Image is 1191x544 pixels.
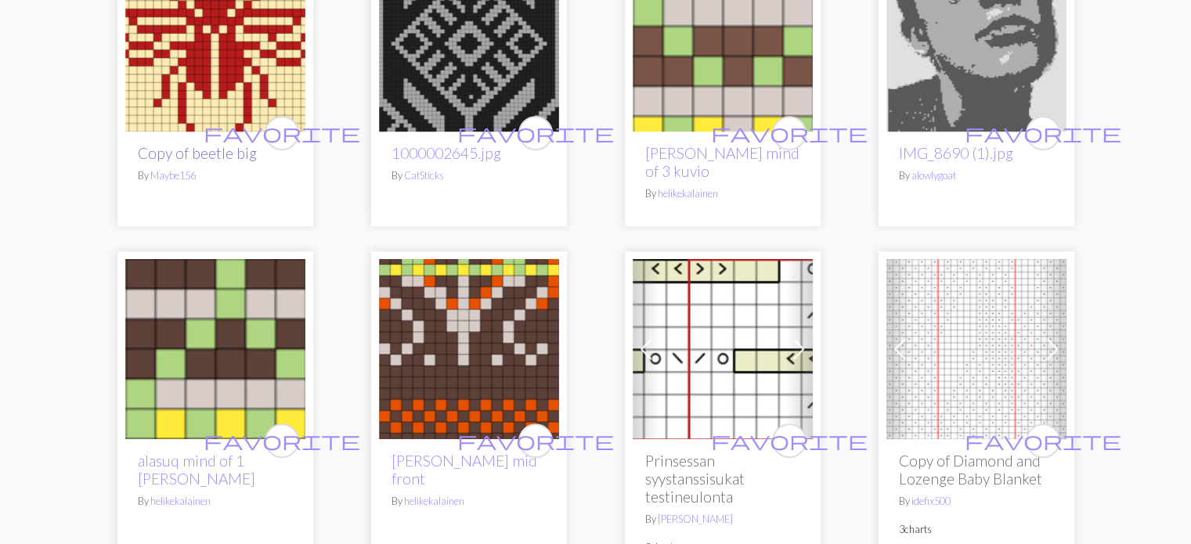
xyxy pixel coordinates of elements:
[633,340,813,355] a: Prinsessan syystanssisukat koko kerros (sis. kaaviot 2 ja 3) koko 37–39
[645,512,800,527] p: By
[899,168,1054,183] p: By
[1026,116,1060,150] button: favourite
[204,117,360,149] i: favourite
[518,116,553,150] button: favourite
[204,425,360,456] i: favourite
[204,121,360,145] span: favorite
[886,340,1066,355] a: Diamond and Lozenge Baby Blanket
[138,168,293,183] p: By
[658,513,733,525] a: [PERSON_NAME]
[711,121,868,145] span: favorite
[1026,423,1060,458] button: favourite
[772,116,807,150] button: favourite
[457,121,614,145] span: favorite
[138,144,257,162] a: Copy of beetle big
[265,423,299,458] button: favourite
[125,32,305,47] a: beetle big
[899,522,1054,537] p: 3 charts
[265,116,299,150] button: favourite
[457,425,614,456] i: favourite
[125,340,305,355] a: alasuq mind of 1 jarno
[204,428,360,452] span: favorite
[899,452,1054,488] h2: Copy of Diamond and Lozenge Baby Blanket
[379,340,559,355] a: ALASUQ JARNO mid front
[138,452,255,488] a: alasuq mind of 1 [PERSON_NAME]
[150,495,211,507] a: helikekalainen
[711,117,868,149] i: favourite
[150,169,196,182] a: Maybe156
[404,495,464,507] a: helikekalainen
[772,423,807,458] button: favourite
[392,452,537,488] a: [PERSON_NAME] mid front
[379,32,559,47] a: 1000002645.jpg
[633,259,813,439] img: Prinsessan syystanssisukat koko kerros (sis. kaaviot 2 ja 3) koko 37–39
[379,259,559,439] img: ALASUQ JARNO mid front
[633,32,813,47] a: alasuq jarno mind of 3 kuvio
[965,428,1121,452] span: favorite
[125,259,305,439] img: alasuq mind of 1 jarno
[518,423,553,458] button: favourite
[711,425,868,456] i: favourite
[886,32,1066,47] a: googly eyes
[899,144,1013,162] a: IMG_8690 (1).jpg
[899,494,1054,509] p: By
[404,169,444,182] a: CatSticks
[392,168,547,183] p: By
[645,186,800,201] p: By
[138,494,293,509] p: By
[965,121,1121,145] span: favorite
[457,117,614,149] i: favourite
[711,428,868,452] span: favorite
[457,428,614,452] span: favorite
[392,494,547,509] p: By
[911,495,951,507] a: idefix500
[645,144,799,180] a: [PERSON_NAME] mind of 3 kuvio
[911,169,956,182] a: alowlygoat
[965,117,1121,149] i: favourite
[965,425,1121,456] i: favourite
[658,187,718,200] a: helikekalainen
[645,452,800,506] h2: Prinsessan syystanssisukat testineulonta
[886,259,1066,439] img: Diamond and Lozenge Baby Blanket
[392,144,501,162] a: 1000002645.jpg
